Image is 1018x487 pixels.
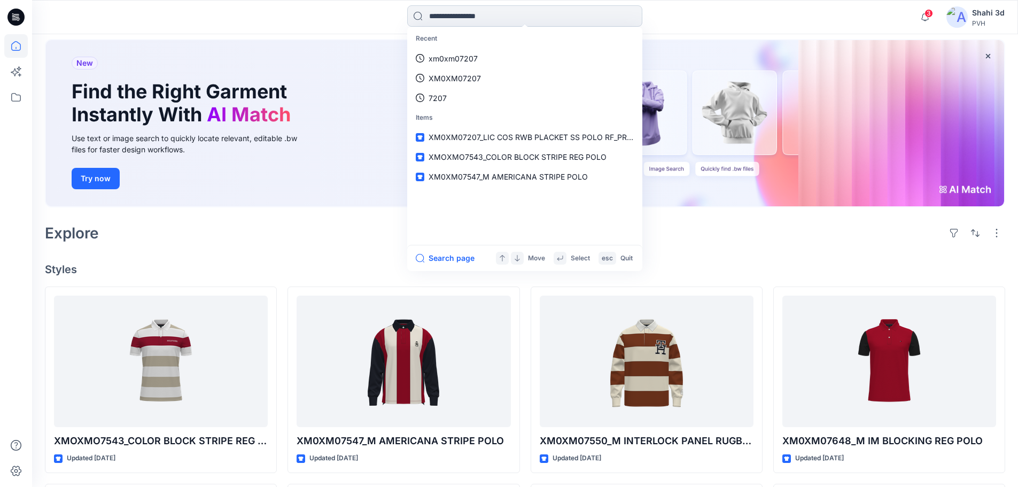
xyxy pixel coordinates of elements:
button: Search page [416,252,475,265]
p: Items [409,108,640,128]
p: Move [528,253,545,264]
a: XM0XM07207 [409,68,640,88]
span: 3 [924,9,933,18]
p: esc [602,253,613,264]
p: XM0XM07648_M IM BLOCKING REG POLO [782,434,996,449]
p: Quit [620,253,633,264]
span: XMOXMO7543_COLOR BLOCK STRIPE REG POLO [429,152,607,161]
p: 7207 [429,92,447,104]
img: avatar [946,6,968,28]
a: 7207 [409,88,640,108]
div: PVH [972,19,1005,27]
div: Use text or image search to quickly locate relevant, editable .bw files for faster design workflows. [72,133,312,155]
a: XM0XM07207_LIC COS RWB PLACKET SS POLO RF_PROTO_V01 [409,127,640,147]
span: AI Match [207,103,291,126]
div: Shahi 3d [972,6,1005,19]
p: XMOXMO7543_COLOR BLOCK STRIPE REG POLO [54,434,268,449]
p: Updated [DATE] [67,453,115,464]
p: XM0XM07547_M AMERICANA STRIPE POLO [297,434,510,449]
p: Updated [DATE] [795,453,844,464]
p: Select [571,253,590,264]
h1: Find the Right Garment Instantly With [72,80,296,126]
a: XM0XM07648_M IM BLOCKING REG POLO [782,296,996,428]
p: Updated [DATE] [553,453,601,464]
a: xm0xm07207 [409,49,640,68]
span: New [76,57,93,69]
p: Updated [DATE] [309,453,358,464]
h2: Explore [45,225,99,242]
p: XM0XM07550_M INTERLOCK PANEL RUGBY POLO [540,434,753,449]
p: XM0XM07207 [429,73,481,84]
a: XMOXMO7543_COLOR BLOCK STRIPE REG POLO [54,296,268,428]
h4: Styles [45,263,1005,276]
span: XM0XM07547_M AMERICANA STRIPE POLO [429,172,588,181]
a: XM0XM07547_M AMERICANA STRIPE POLO [409,167,640,187]
a: XM0XM07547_M AMERICANA STRIPE POLO [297,296,510,428]
span: XM0XM07207_LIC COS RWB PLACKET SS POLO RF_PROTO_V01 [429,133,659,142]
a: XMOXMO7543_COLOR BLOCK STRIPE REG POLO [409,147,640,167]
button: Try now [72,168,120,189]
p: xm0xm07207 [429,53,478,64]
a: XM0XM07550_M INTERLOCK PANEL RUGBY POLO [540,296,753,428]
p: Recent [409,29,640,49]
